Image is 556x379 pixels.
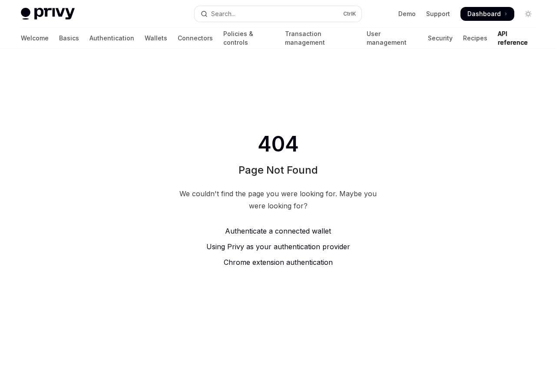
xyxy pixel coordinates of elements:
button: Toggle dark mode [521,7,535,21]
a: API reference [498,28,535,49]
a: Transaction management [285,28,356,49]
a: Connectors [178,28,213,49]
span: Authenticate a connected wallet [225,227,331,235]
a: Authentication [89,28,134,49]
a: Authenticate a connected wallet [175,226,381,236]
a: Policies & controls [223,28,275,49]
a: Support [426,10,450,18]
button: Open search [195,6,361,22]
a: Welcome [21,28,49,49]
img: light logo [21,8,75,20]
a: Dashboard [460,7,514,21]
span: Ctrl K [343,10,356,17]
a: Basics [59,28,79,49]
span: Chrome extension authentication [224,258,333,267]
span: Dashboard [467,10,501,18]
div: Search... [211,9,235,19]
div: We couldn't find the page you were looking for. Maybe you were looking for? [175,188,381,212]
a: User management [367,28,417,49]
a: Recipes [463,28,487,49]
a: Demo [398,10,416,18]
a: Wallets [145,28,167,49]
a: Using Privy as your authentication provider [175,241,381,252]
a: Chrome extension authentication [175,257,381,267]
h1: Page Not Found [238,163,318,177]
span: Using Privy as your authentication provider [206,242,350,251]
a: Security [428,28,453,49]
span: 404 [256,132,301,156]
